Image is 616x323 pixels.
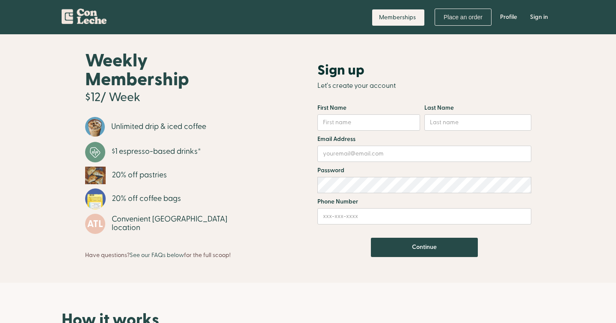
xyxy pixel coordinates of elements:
[317,104,531,257] form: Email Form
[317,166,531,175] label: Password
[112,215,253,232] div: Convenient [GEOGRAPHIC_DATA] location
[111,123,206,131] div: Unlimited drip & iced coffee
[524,4,554,30] a: Sign in
[317,76,531,95] h1: Let's create your account
[424,104,514,112] label: Last Name
[62,4,107,27] a: home
[435,9,492,26] a: Place an order
[85,248,231,260] div: Have questions? for the full scoop!
[85,91,140,104] h3: $12/ Week
[112,194,181,203] div: 20% off coffee bags
[85,51,253,89] h1: Weekly Membership
[371,238,478,257] input: Continue
[317,63,364,78] h2: Sign up
[317,146,531,162] input: youremail@email.com
[317,208,531,224] input: xxx-xxx-xxxx
[112,147,201,156] div: $1 espresso-based drinks*
[130,251,184,259] a: See our FAQs below
[317,114,420,131] input: First name
[317,135,531,144] label: Email Address
[112,171,167,179] div: 20% off pastries
[424,114,531,131] input: Last name
[372,9,424,26] a: Memberships
[317,197,531,206] label: Phone Number
[494,4,524,30] a: Profile
[317,104,424,112] label: First Name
